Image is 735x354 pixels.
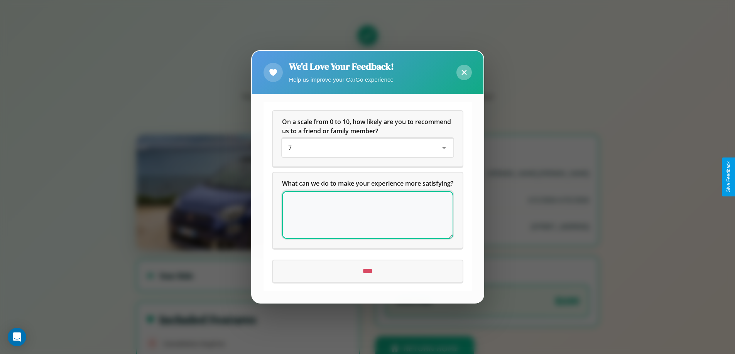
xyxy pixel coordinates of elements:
div: On a scale from 0 to 10, how likely are you to recommend us to a friend or family member? [273,111,463,167]
div: On a scale from 0 to 10, how likely are you to recommend us to a friend or family member? [282,139,453,158]
span: What can we do to make your experience more satisfying? [282,180,453,188]
h5: On a scale from 0 to 10, how likely are you to recommend us to a friend or family member? [282,117,453,136]
div: Open Intercom Messenger [8,328,26,346]
h2: We'd Love Your Feedback! [289,60,394,73]
div: Give Feedback [726,161,731,193]
p: Help us improve your CarGo experience [289,74,394,85]
span: On a scale from 0 to 10, how likely are you to recommend us to a friend or family member? [282,118,453,136]
span: 7 [288,144,292,153]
